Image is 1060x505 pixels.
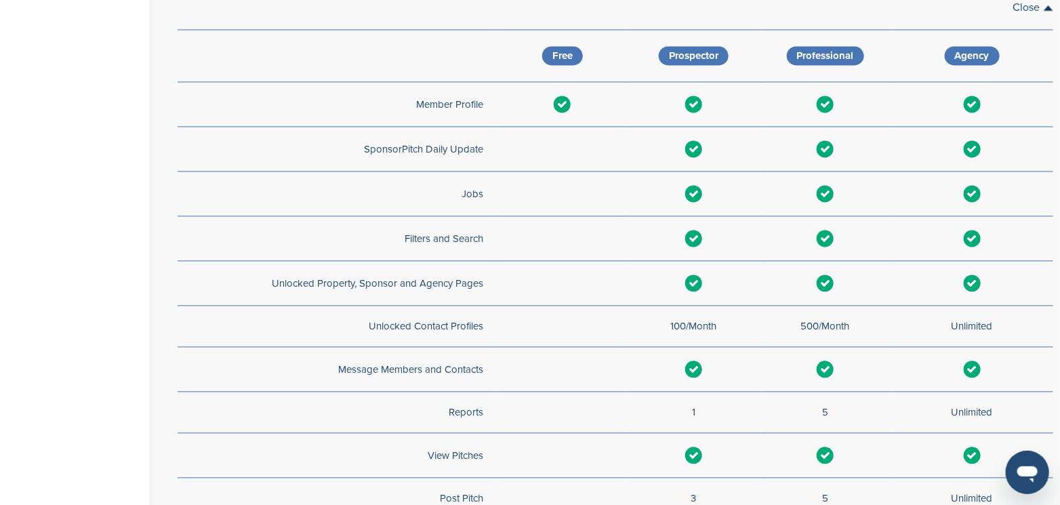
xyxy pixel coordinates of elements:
td: Unlimited [891,392,1053,433]
td: Message Members and Contacts [178,347,497,392]
td: Unlocked Contact Profiles [178,306,497,347]
td: Member Profile [178,82,497,127]
td: View Pitches [178,433,497,478]
td: Unlimited [891,306,1053,347]
td: Filters and Search [178,216,497,261]
td: 5 [760,392,891,433]
td: 500/Month [760,306,891,347]
span: Prospector [659,46,729,65]
td: 100/Month [628,306,760,347]
td: 1 [628,392,760,433]
td: Reports [178,392,497,433]
a: Close [1013,2,1053,13]
td: Unlocked Property, Sponsor and Agency Pages [178,261,497,306]
td: Jobs [178,171,497,216]
iframe: Button to launch messaging window [1006,451,1049,494]
span: Professional [787,46,864,65]
td: SponsorPitch Daily Update [178,127,497,171]
span: Agency [945,46,1000,65]
span: Free [542,46,583,65]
